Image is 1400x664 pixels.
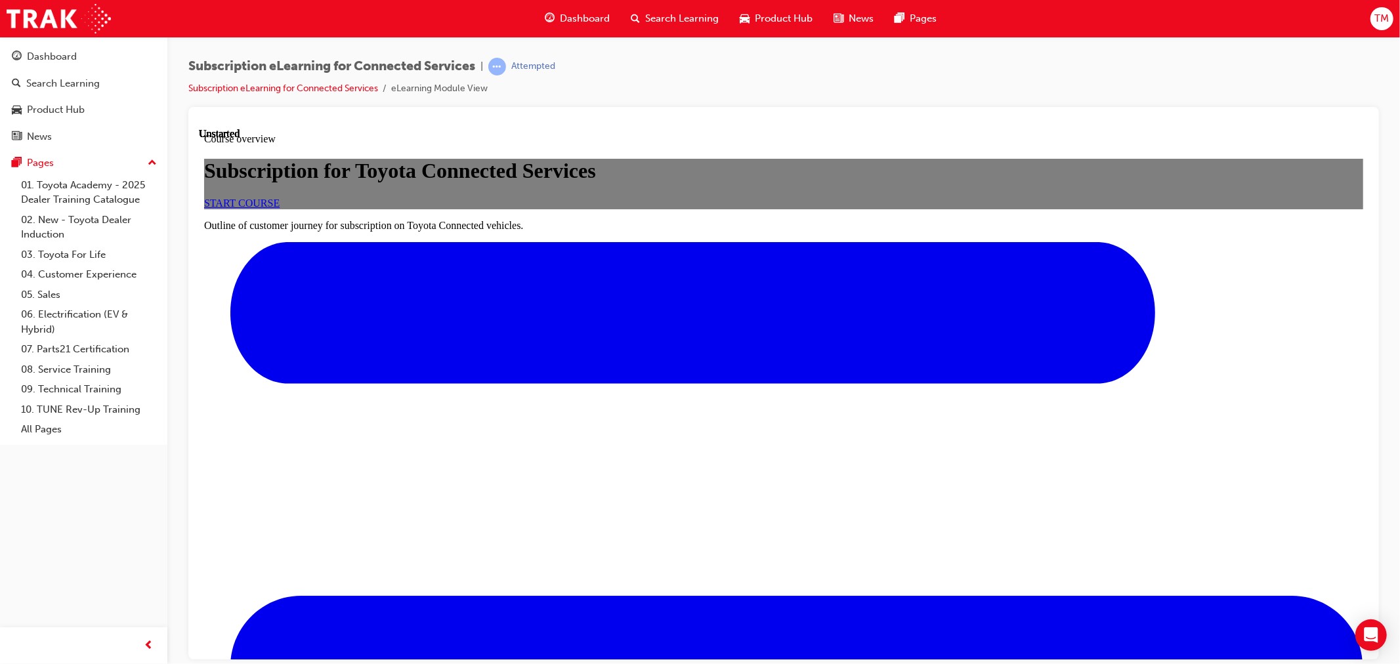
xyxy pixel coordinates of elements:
button: Pages [5,151,162,175]
span: | [480,59,483,74]
span: pages-icon [895,10,904,27]
span: Dashboard [560,11,610,26]
div: Open Intercom Messenger [1355,619,1387,651]
div: Pages [27,156,54,171]
a: car-iconProduct Hub [729,5,823,32]
p: Outline of customer journey for subscription on Toyota Connected vehicles. [5,92,1164,104]
h1: Subscription for Toyota Connected Services [5,31,1164,55]
button: DashboardSearch LearningProduct HubNews [5,42,162,151]
button: TM [1370,7,1393,30]
span: search-icon [12,78,21,90]
a: News [5,125,162,149]
span: news-icon [834,10,843,27]
a: Search Learning [5,72,162,96]
span: search-icon [631,10,640,27]
a: 04. Customer Experience [16,264,162,285]
span: car-icon [12,104,22,116]
span: prev-icon [144,638,154,654]
a: Product Hub [5,98,162,122]
span: Product Hub [755,11,813,26]
span: Pages [910,11,937,26]
a: Subscription eLearning for Connected Services [188,83,378,94]
div: Dashboard [27,49,77,64]
a: All Pages [16,419,162,440]
a: 08. Service Training [16,360,162,380]
a: 07. Parts21 Certification [16,339,162,360]
span: Subscription eLearning for Connected Services [188,59,475,74]
span: learningRecordVerb_ATTEMPT-icon [488,58,506,75]
span: news-icon [12,131,22,143]
span: Course overview [5,5,77,16]
a: 09. Technical Training [16,379,162,400]
a: 10. TUNE Rev-Up Training [16,400,162,420]
div: News [27,129,52,144]
span: car-icon [740,10,750,27]
span: guage-icon [12,51,22,63]
a: 02. New - Toyota Dealer Induction [16,210,162,245]
a: START COURSE [5,70,81,81]
a: Dashboard [5,45,162,69]
li: eLearning Module View [391,81,488,96]
span: TM [1374,11,1389,26]
div: Product Hub [27,102,85,117]
a: search-iconSearch Learning [620,5,729,32]
a: 03. Toyota For Life [16,245,162,265]
a: pages-iconPages [884,5,947,32]
div: Search Learning [26,76,100,91]
a: guage-iconDashboard [534,5,620,32]
a: news-iconNews [823,5,884,32]
span: guage-icon [545,10,555,27]
span: pages-icon [12,157,22,169]
img: Trak [7,4,111,33]
div: Attempted [511,60,555,73]
span: News [849,11,874,26]
a: 01. Toyota Academy - 2025 Dealer Training Catalogue [16,175,162,210]
span: up-icon [148,155,157,172]
a: 05. Sales [16,285,162,305]
span: Search Learning [645,11,719,26]
a: 06. Electrification (EV & Hybrid) [16,304,162,339]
